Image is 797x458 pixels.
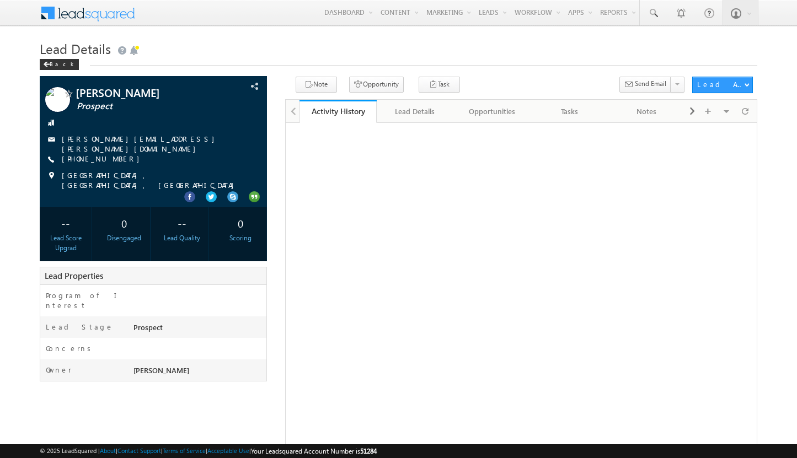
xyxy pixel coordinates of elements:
[45,270,103,281] span: Lead Properties
[101,233,147,243] div: Disengaged
[617,105,676,118] div: Notes
[40,59,79,70] div: Back
[46,322,114,332] label: Lead Stage
[608,100,686,123] a: Notes
[62,154,145,165] span: [PHONE_NUMBER]
[635,79,666,89] span: Send Email
[540,105,598,118] div: Tasks
[619,77,671,93] button: Send Email
[419,77,460,93] button: Task
[692,77,753,93] button: Lead Actions
[117,447,161,454] a: Contact Support
[217,233,264,243] div: Scoring
[77,101,217,112] span: Prospect
[349,77,404,93] button: Opportunity
[62,170,245,190] span: [GEOGRAPHIC_DATA], [GEOGRAPHIC_DATA], [GEOGRAPHIC_DATA]
[296,77,337,93] button: Note
[131,322,266,337] div: Prospect
[62,134,220,153] a: [PERSON_NAME][EMAIL_ADDRESS][PERSON_NAME][DOMAIN_NAME]
[46,290,122,310] label: Program of Interest
[207,447,249,454] a: Acceptable Use
[463,105,521,118] div: Opportunities
[40,446,377,456] span: © 2025 LeadSquared | | | | |
[45,87,70,116] img: Profile photo
[697,79,744,89] div: Lead Actions
[46,365,72,375] label: Owner
[42,213,89,233] div: --
[308,106,368,116] div: Activity History
[159,213,205,233] div: --
[159,233,205,243] div: Lead Quality
[251,447,377,455] span: Your Leadsquared Account Number is
[46,343,95,353] label: Concerns
[101,213,147,233] div: 0
[377,100,454,123] a: Lead Details
[40,58,84,68] a: Back
[40,40,111,57] span: Lead Details
[360,447,377,455] span: 51284
[133,365,189,375] span: [PERSON_NAME]
[454,100,531,123] a: Opportunities
[163,447,206,454] a: Terms of Service
[76,87,216,98] span: [PERSON_NAME]
[531,100,608,123] a: Tasks
[386,105,444,118] div: Lead Details
[42,233,89,253] div: Lead Score Upgrad
[217,213,264,233] div: 0
[299,100,377,123] a: Activity History
[100,447,116,454] a: About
